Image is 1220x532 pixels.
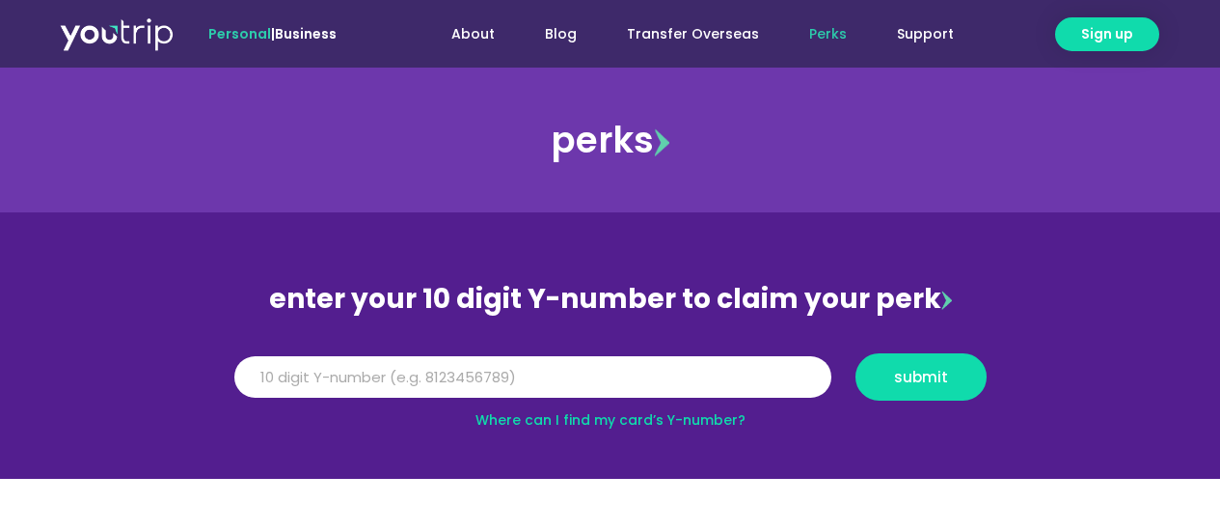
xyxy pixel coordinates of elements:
a: About [426,16,520,52]
a: Business [275,24,337,43]
span: Personal [208,24,271,43]
a: Blog [520,16,602,52]
span: | [208,24,337,43]
a: Where can I find my card’s Y-number? [475,410,746,430]
nav: Menu [389,16,979,52]
div: enter your 10 digit Y-number to claim your perk [225,274,996,324]
input: 10 digit Y-number (e.g. 8123456789) [234,356,831,399]
a: Sign up [1055,17,1159,51]
a: Support [872,16,979,52]
span: submit [894,370,948,384]
button: submit [855,353,987,401]
form: Y Number [234,353,987,415]
a: Transfer Overseas [602,16,784,52]
a: Perks [784,16,872,52]
span: Sign up [1081,24,1133,44]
